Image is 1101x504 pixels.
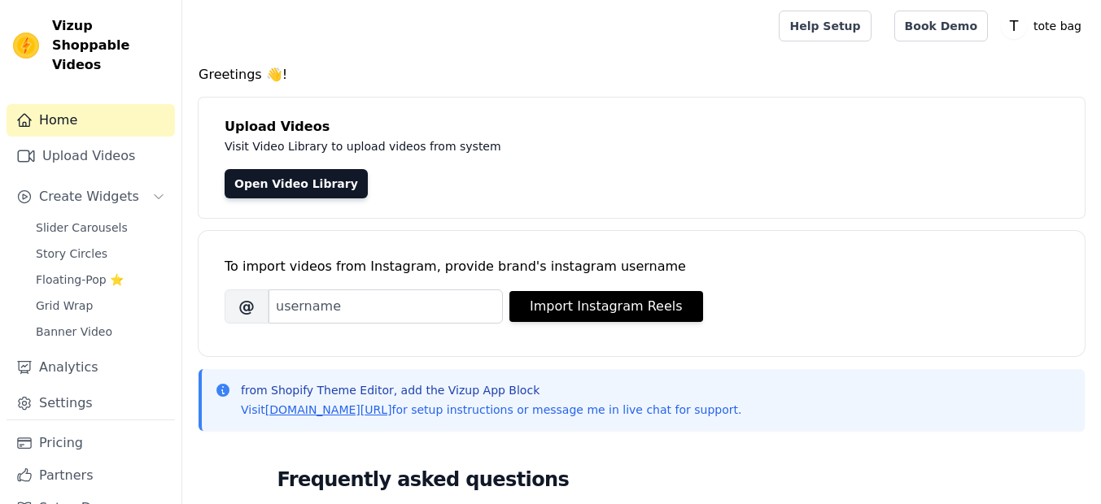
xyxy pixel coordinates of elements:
[36,298,93,314] span: Grid Wrap
[7,459,175,492] a: Partners
[39,187,139,206] span: Create Widgets
[225,137,954,156] p: Visit Video Library to upload videos from system
[7,351,175,384] a: Analytics
[265,403,392,416] a: [DOMAIN_NAME][URL]
[779,11,871,41] a: Help Setup
[225,257,1059,276] div: To import videos from Instagram, provide brand's instagram username
[26,268,175,291] a: Floating-Pop ⭐
[7,387,175,419] a: Settings
[36,324,112,340] span: Banner Video
[52,16,168,75] span: Vizup Shoppable Videos
[36,219,128,236] span: Slider Carousels
[1001,11,1088,41] button: T tote bag
[36,245,107,262] span: Story Circles
[7,140,175,172] a: Upload Videos
[1009,18,1019,34] text: T
[894,11,988,41] a: Book Demo
[199,65,1085,85] h4: Greetings 👋!
[26,294,175,317] a: Grid Wrap
[26,216,175,239] a: Slider Carousels
[509,291,703,322] button: Import Instagram Reels
[277,463,1007,496] h2: Frequently asked questions
[1027,11,1088,41] p: tote bag
[36,272,124,288] span: Floating-Pop ⭐
[7,180,175,213] button: Create Widgets
[26,320,175,343] a: Banner Video
[225,117,1059,137] h4: Upload Videos
[269,289,503,324] input: username
[26,242,175,265] a: Story Circles
[225,169,368,198] a: Open Video Library
[241,402,741,418] p: Visit for setup instructions or message me in live chat for support.
[225,289,269,324] span: @
[13,33,39,59] img: Vizup
[7,427,175,459] a: Pricing
[7,104,175,137] a: Home
[241,382,741,398] p: from Shopify Theme Editor, add the Vizup App Block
